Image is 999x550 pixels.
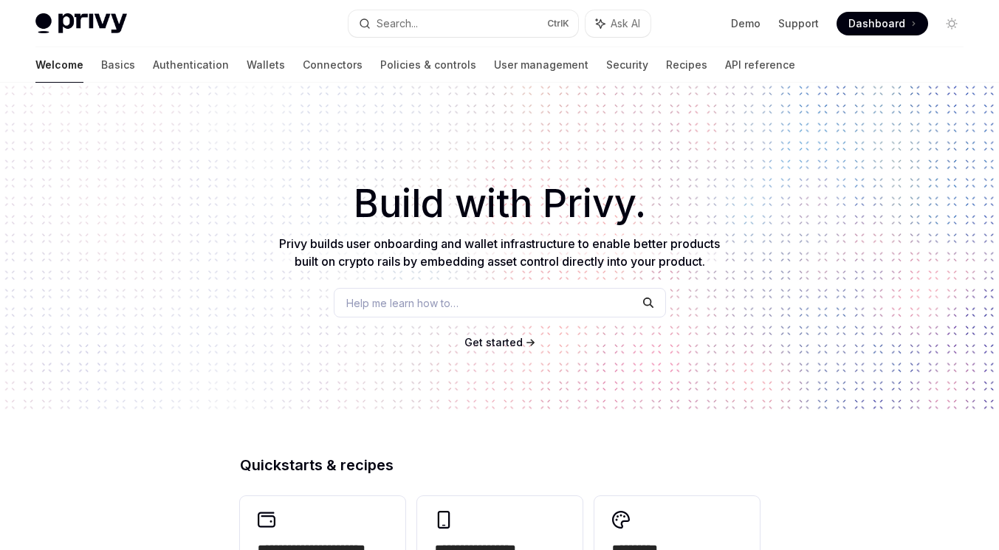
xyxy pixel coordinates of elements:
[611,16,640,31] span: Ask AI
[279,236,720,269] span: Privy builds user onboarding and wallet infrastructure to enable better products built on crypto ...
[153,47,229,83] a: Authentication
[731,16,761,31] a: Demo
[725,47,795,83] a: API reference
[666,47,707,83] a: Recipes
[464,335,523,350] a: Get started
[837,12,928,35] a: Dashboard
[586,10,650,37] button: Ask AI
[547,18,569,30] span: Ctrl K
[247,47,285,83] a: Wallets
[35,47,83,83] a: Welcome
[464,336,523,348] span: Get started
[606,47,648,83] a: Security
[354,190,646,217] span: Build with Privy.
[377,15,418,32] div: Search...
[778,16,819,31] a: Support
[101,47,135,83] a: Basics
[35,13,127,34] img: light logo
[380,47,476,83] a: Policies & controls
[848,16,905,31] span: Dashboard
[349,10,577,37] button: Search...CtrlK
[494,47,588,83] a: User management
[940,12,964,35] button: Toggle dark mode
[346,295,459,311] span: Help me learn how to…
[240,458,394,472] span: Quickstarts & recipes
[303,47,363,83] a: Connectors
